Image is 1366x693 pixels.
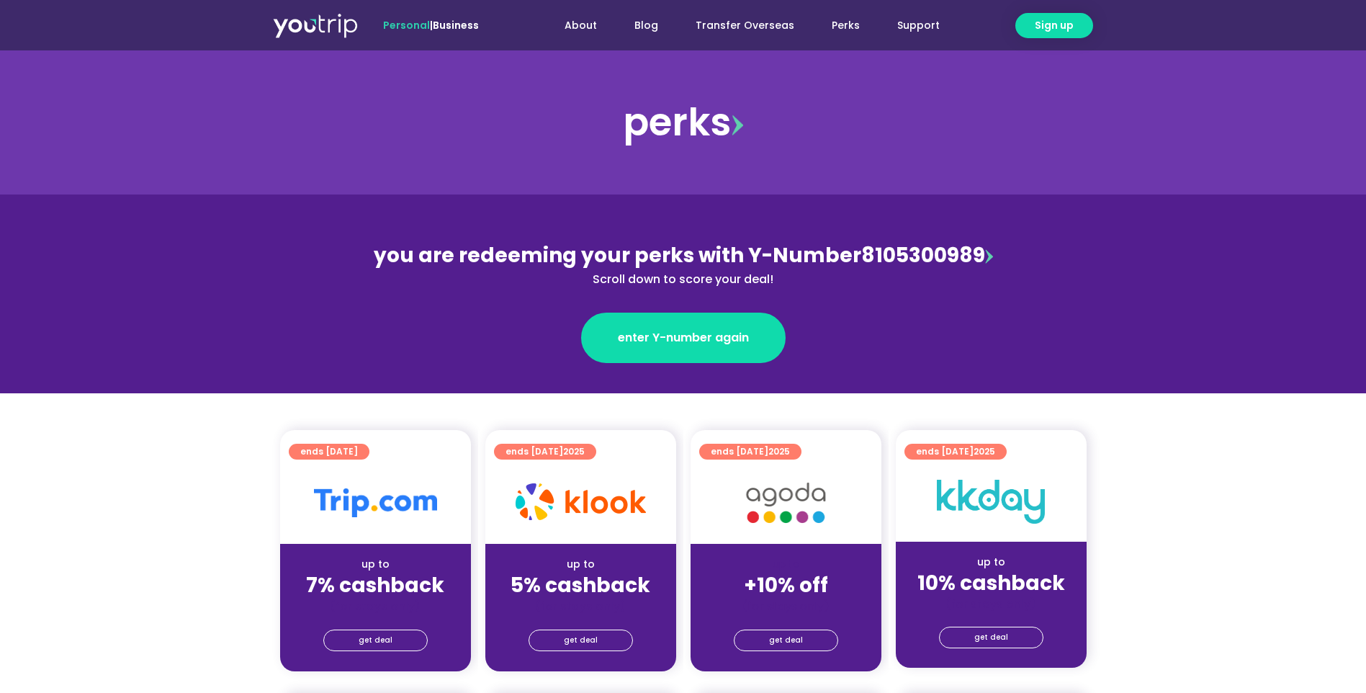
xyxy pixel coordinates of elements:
span: get deal [359,630,392,650]
span: Sign up [1035,18,1074,33]
a: enter Y-number again [581,313,786,363]
span: 2025 [768,445,790,457]
a: About [546,12,616,39]
span: ends [DATE] [505,444,585,460]
div: (for stays only) [702,599,870,614]
span: 2025 [563,445,585,457]
span: enter Y-number again [618,329,749,346]
strong: 5% cashback [511,571,650,599]
div: (for stays only) [292,599,459,614]
a: get deal [939,627,1043,648]
a: Transfer Overseas [677,12,813,39]
div: (for stays only) [497,599,665,614]
a: ends [DATE]2025 [494,444,596,460]
a: get deal [323,630,428,651]
span: 2025 [974,445,995,457]
div: Scroll down to score your deal! [371,271,996,288]
a: get deal [734,630,838,651]
a: Support [879,12,958,39]
a: get deal [529,630,633,651]
nav: Menu [518,12,958,39]
a: Sign up [1015,13,1093,38]
div: up to [907,555,1075,570]
a: ends [DATE]2025 [904,444,1007,460]
span: get deal [564,630,598,650]
span: ends [DATE] [916,444,995,460]
strong: 10% cashback [917,569,1065,597]
div: up to [497,557,665,572]
span: get deal [769,630,803,650]
a: Business [433,18,479,32]
span: ends [DATE] [711,444,790,460]
div: up to [292,557,459,572]
span: | [383,18,479,32]
a: ends [DATE] [289,444,369,460]
span: up to [773,557,799,571]
div: 8105300989 [371,241,996,288]
a: ends [DATE]2025 [699,444,801,460]
a: Blog [616,12,677,39]
span: Personal [383,18,430,32]
strong: +10% off [744,571,828,599]
span: you are redeeming your perks with Y-Number [374,241,861,269]
a: Perks [813,12,879,39]
div: (for stays only) [907,596,1075,612]
span: ends [DATE] [300,444,358,460]
span: get deal [974,627,1008,648]
strong: 7% cashback [306,571,444,599]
